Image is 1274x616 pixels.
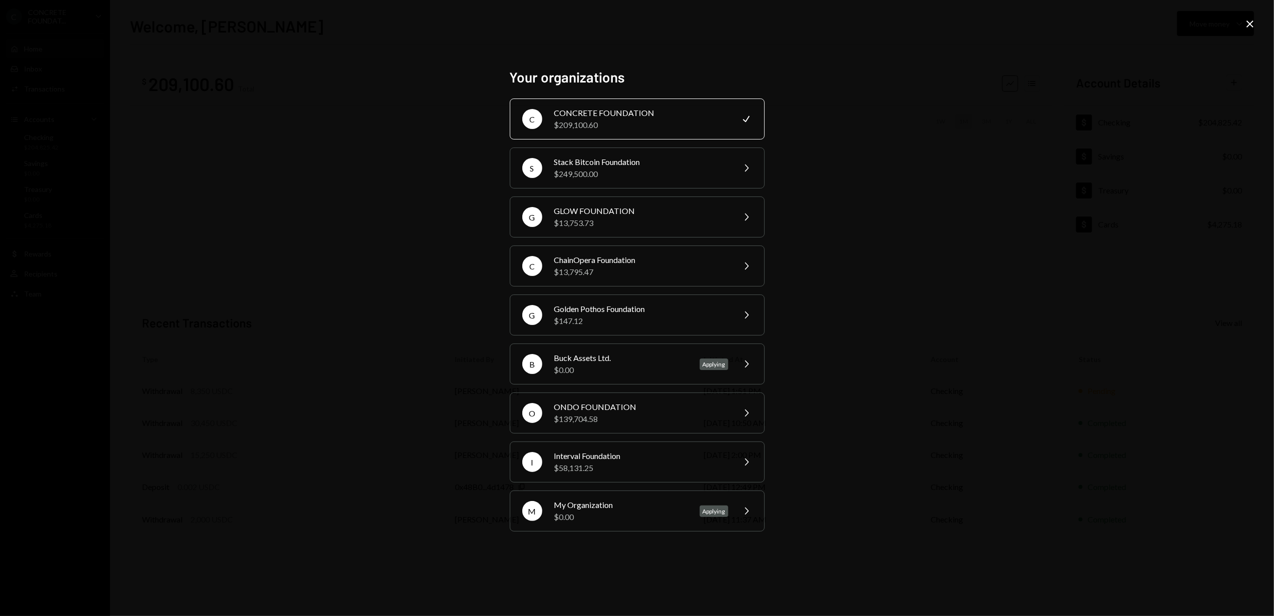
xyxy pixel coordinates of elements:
div: G [522,207,542,227]
div: $13,795.47 [554,266,728,278]
button: SStack Bitcoin Foundation$249,500.00 [510,147,765,188]
div: ChainOpera Foundation [554,254,728,266]
div: $0.00 [554,364,688,376]
div: $0.00 [554,511,688,523]
div: $147.12 [554,315,728,327]
div: $58,131.25 [554,462,728,474]
div: Applying [700,505,728,517]
div: Interval Foundation [554,450,728,462]
div: CONCRETE FOUNDATION [554,107,728,119]
button: CCONCRETE FOUNDATION$209,100.60 [510,98,765,139]
div: O [522,403,542,423]
div: $209,100.60 [554,119,728,131]
div: Buck Assets Ltd. [554,352,688,364]
div: Applying [700,358,728,370]
div: Golden Pothos Foundation [554,303,728,315]
div: Stack Bitcoin Foundation [554,156,728,168]
button: GGLOW FOUNDATION$13,753.73 [510,196,765,237]
div: ONDO FOUNDATION [554,401,728,413]
div: GLOW FOUNDATION [554,205,728,217]
button: BBuck Assets Ltd.$0.00Applying [510,343,765,384]
button: GGolden Pothos Foundation$147.12 [510,294,765,335]
div: B [522,354,542,374]
div: S [522,158,542,178]
button: CChainOpera Foundation$13,795.47 [510,245,765,286]
div: G [522,305,542,325]
div: C [522,109,542,129]
button: IInterval Foundation$58,131.25 [510,441,765,482]
h2: Your organizations [510,67,765,87]
div: $13,753.73 [554,217,728,229]
div: My Organization [554,499,688,511]
div: M [522,501,542,521]
div: C [522,256,542,276]
div: I [522,452,542,472]
button: MMy Organization$0.00Applying [510,490,765,531]
div: $139,704.58 [554,413,728,425]
div: $249,500.00 [554,168,728,180]
button: OONDO FOUNDATION$139,704.58 [510,392,765,433]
